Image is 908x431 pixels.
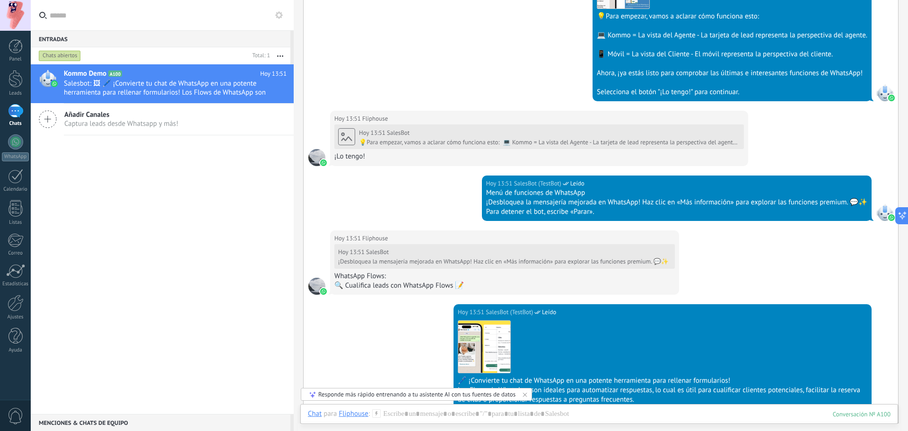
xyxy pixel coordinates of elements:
div: 💡Para empezar, vamos a aclarar cómo funciona esto: 💻 Kommo = La vista del Agente - La tarjeta de ... [359,139,740,146]
img: a3089861-0e9f-4f13-b08a-2136b4368fe0 [458,321,510,373]
div: WhatsApp Flows: [334,272,675,281]
div: 📱 Móvil = La vista del Cliente - El móvil representa la perspectiva del cliente. [597,50,867,59]
div: Fliphouse [339,409,368,418]
div: ¡Desbloquea la mensajería mejorada en WhatsApp! Haz clic en «Más información» para explorar las f... [486,198,867,207]
span: Fliphouse [362,234,388,243]
div: Hoy 13:51 [334,234,362,243]
img: waba.svg [888,95,895,101]
span: SalesBot [876,204,893,221]
div: Chats [2,121,29,127]
div: 💻 Kommo = La vista del Agente - La tarjeta de lead representa la perspectiva del agente. [597,31,867,40]
span: A100 [108,70,122,77]
div: Selecciona el botón "¡Lo tengo!" para continuar. [597,88,867,97]
div: Responde más rápido entrenando a tu asistente AI con tus fuentes de datos [318,390,515,398]
div: 💡Para empezar, vamos a aclarar cómo funciona esto: [597,12,867,21]
img: waba.svg [888,214,895,221]
div: Entradas [31,30,290,47]
span: SalesBot [366,248,389,256]
img: waba.svg [320,288,327,295]
span: SalesBot (TestBot) [486,308,533,317]
span: Añadir Canales [64,110,178,119]
div: Ahora, ¡ya estás listo para comprobar las últimas e interesantes funciones de WhatsApp! [597,69,867,78]
span: Fliphouse [308,149,325,166]
div: Estadísticas [2,281,29,287]
div: ¡Lo tengo! [334,152,744,161]
span: Captura leads desde Whatsapp y más! [64,119,178,128]
div: Los Flows de WhatsApp son ideales para automatizar respuestas, lo cual es útil para cualificar cl... [458,386,867,405]
span: Leído [570,179,585,188]
span: Salesbot: 🖼 🖊️ ¡Convierte tu chat de WhatsApp en una potente herramienta para rellenar formulario... [64,79,269,97]
span: Fliphouse [308,278,325,295]
img: waba.svg [51,80,58,87]
button: Más [270,47,290,64]
div: 🖊️ ¡Convierte tu chat de WhatsApp en una potente herramienta para rellenar formularios! [458,376,867,386]
div: Ayuda [2,347,29,353]
div: Menú de funciones de WhatsApp [486,188,867,198]
div: Listas [2,220,29,226]
div: 100 [833,410,891,418]
div: Hoy 13:51 [359,129,387,137]
div: Leads [2,90,29,97]
div: ¡Desbloquea la mensajería mejorada en WhatsApp! Haz clic en «Más información» para explorar las f... [338,258,669,265]
div: Calendario [2,186,29,193]
div: Hoy 13:51 [486,179,514,188]
img: waba.svg [320,159,327,166]
div: Ajustes [2,314,29,320]
span: Hoy 13:51 [260,69,287,79]
a: Kommo Demo A100 Hoy 13:51 Salesbot: 🖼 🖊️ ¡Convierte tu chat de WhatsApp en una potente herramient... [31,64,294,103]
span: SalesBot [387,129,410,137]
span: SalesBot [876,84,893,101]
div: Hoy 13:51 [338,248,366,256]
span: SalesBot (TestBot) [514,179,561,188]
div: Hoy 13:51 [334,114,362,123]
span: Leído [542,308,556,317]
div: 🔍 Cualifica leads con WhatsApp Flows 📝 [334,281,675,290]
div: Hoy 13:51 [458,308,486,317]
div: Panel [2,56,29,62]
div: WhatsApp [2,152,29,161]
div: Correo [2,250,29,256]
span: para [323,409,337,419]
span: Kommo Demo [64,69,106,79]
div: Para detener el bot, escribe «Parar». [486,207,867,217]
div: Total: 1 [249,51,270,61]
span: : [368,409,370,419]
div: Chats abiertos [39,50,81,62]
div: Menciones & Chats de equipo [31,414,290,431]
span: Fliphouse [362,114,388,123]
